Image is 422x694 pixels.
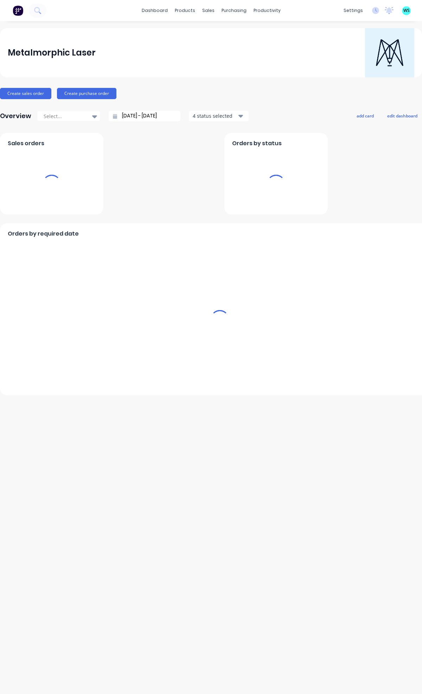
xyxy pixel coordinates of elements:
span: Orders by status [232,139,282,148]
div: productivity [250,5,284,16]
div: settings [340,5,366,16]
button: 4 status selected [189,111,249,121]
div: 4 status selected [193,112,237,120]
span: WS [403,7,410,14]
button: Create purchase order [57,88,116,99]
div: purchasing [218,5,250,16]
span: Sales orders [8,139,44,148]
img: Factory [13,5,23,16]
button: add card [352,111,378,120]
div: Metalmorphic Laser [8,46,96,60]
span: Orders by required date [8,230,79,238]
div: sales [199,5,218,16]
img: Metalmorphic Laser [365,28,414,77]
div: products [171,5,199,16]
button: edit dashboard [383,111,422,120]
a: dashboard [138,5,171,16]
